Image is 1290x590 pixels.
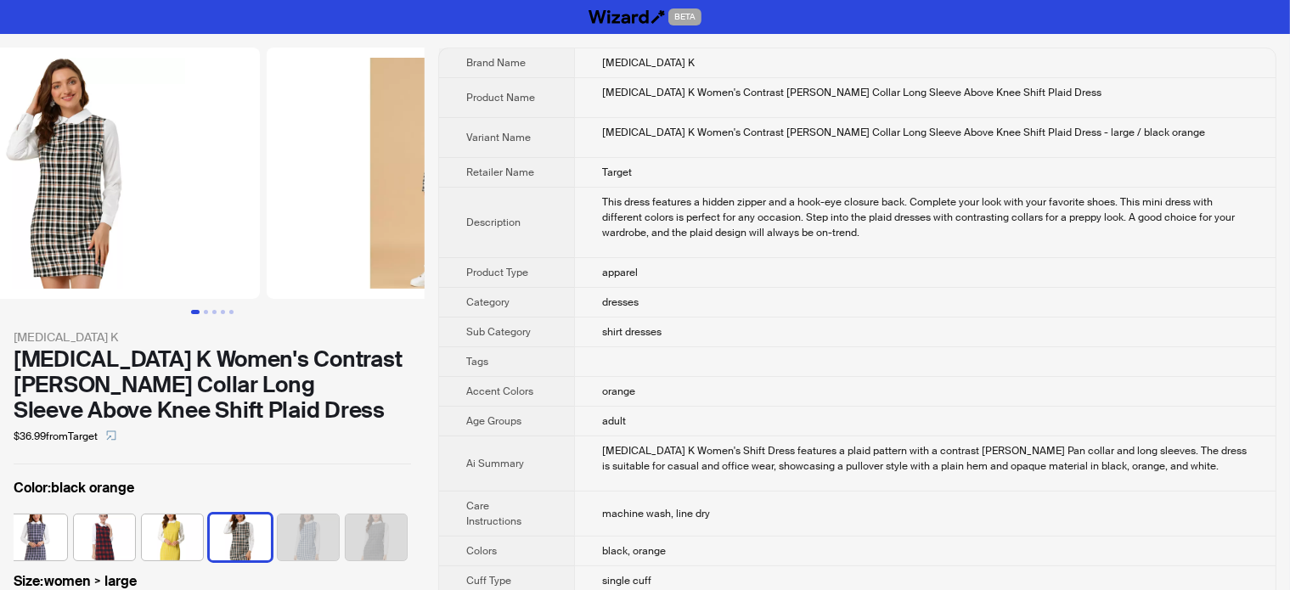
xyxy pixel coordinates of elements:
button: Go to slide 1 [191,310,200,314]
span: Sub Category [466,325,531,339]
span: apparel [602,266,638,279]
span: Age Groups [466,414,521,428]
span: Retailer Name [466,166,534,179]
span: orange [602,385,635,398]
div: This dress features a hidden zipper and a hook-eye closure back. Complete your look with your fav... [602,194,1248,240]
span: Description [466,216,521,229]
button: Go to slide 4 [221,310,225,314]
div: Allegra K Women's Shift Dress features a plaid pattern with a contrast Peter Pan collar and long ... [602,443,1248,474]
span: single cuff [602,574,651,587]
img: black orange [210,514,271,560]
div: [MEDICAL_DATA] K Women's Contrast [PERSON_NAME] Collar Long Sleeve Above Knee Shift Plaid Dress [14,346,411,423]
span: select [106,430,116,441]
label: available [74,513,135,559]
img: yellow [142,514,203,560]
label: unavailable [278,513,339,559]
label: black orange [14,478,411,498]
span: Color : [14,479,51,497]
button: Go to slide 2 [204,310,208,314]
div: $36.99 from Target [14,423,411,450]
img: grey [346,514,407,560]
span: Target [602,166,632,179]
img: red [74,514,135,560]
span: Accent Colors [466,385,533,398]
span: machine wash, line dry [602,507,710,520]
div: [MEDICAL_DATA] K [14,328,411,346]
span: Care Instructions [466,499,521,528]
div: Allegra K Women's Contrast Peter Pan Collar Long Sleeve Above Knee Shift Plaid Dress [602,85,1248,100]
span: [MEDICAL_DATA] K [602,56,695,70]
label: unavailable [346,513,407,559]
span: Ai Summary [466,457,524,470]
span: shirt dresses [602,325,662,339]
span: Size : [14,572,44,590]
label: available [142,513,203,559]
span: adult [602,414,626,428]
span: BETA [668,8,701,25]
span: Tags [466,355,488,368]
img: purple [6,514,67,560]
span: Cuff Type [466,574,511,587]
span: Category [466,295,510,309]
span: black, orange [602,544,666,558]
img: blue white [278,514,339,560]
button: Go to slide 5 [229,310,234,314]
span: Product Type [466,266,528,279]
button: Go to slide 3 [212,310,217,314]
span: Variant Name [466,131,531,144]
span: Product Name [466,91,535,104]
img: Allegra K Women's Contrast Peter Pan Collar Long Sleeve Above Knee Shift Plaid Dress Allegra K Wo... [267,48,647,299]
span: dresses [602,295,639,309]
div: Allegra K Women's Contrast Peter Pan Collar Long Sleeve Above Knee Shift Plaid Dress - large / bl... [602,125,1248,140]
label: available [210,513,271,559]
span: Colors [466,544,497,558]
span: Brand Name [466,56,526,70]
label: available [6,513,67,559]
